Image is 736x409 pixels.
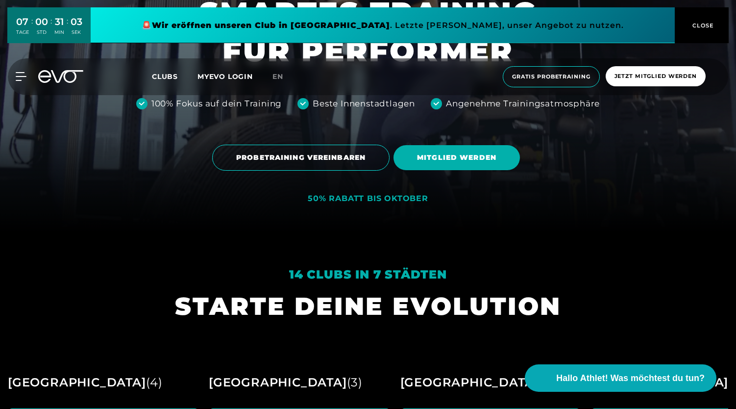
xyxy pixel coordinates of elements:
[175,290,561,322] h1: STARTE DEINE EVOLUTION
[417,153,496,163] span: MITGLIED WERDEN
[16,15,29,29] div: 07
[16,29,29,36] div: TAGE
[35,29,48,36] div: STD
[308,194,428,204] div: 50% RABATT BIS OKTOBER
[197,72,253,81] a: MYEVO LOGIN
[347,375,363,389] span: ( 3 )
[512,73,590,81] span: Gratis Probetraining
[525,364,716,392] button: Hallo Athlet! Was möchtest du tun?
[67,16,68,42] div: :
[209,371,363,394] div: [GEOGRAPHIC_DATA]
[50,16,52,42] div: :
[400,371,554,394] div: [GEOGRAPHIC_DATA]
[31,16,33,42] div: :
[212,137,393,178] a: PROBETRAINING VEREINBAREN
[556,372,705,385] span: Hallo Athlet! Was möchtest du tun?
[8,371,163,394] div: [GEOGRAPHIC_DATA]
[54,15,64,29] div: 31
[690,21,714,30] span: CLOSE
[152,72,178,81] span: Clubs
[146,375,163,389] span: ( 4 )
[289,267,447,281] em: 14 Clubs in 7 Städten
[71,15,82,29] div: 03
[71,29,82,36] div: SEK
[272,72,283,81] span: en
[35,15,48,29] div: 00
[614,72,697,80] span: Jetzt Mitglied werden
[446,98,600,110] div: Angenehme Trainingsatmosphäre
[393,138,524,178] a: MITGLIED WERDEN
[54,29,64,36] div: MIN
[152,72,197,81] a: Clubs
[151,98,282,110] div: 100% Fokus auf dein Training
[313,98,415,110] div: Beste Innenstadtlagen
[236,153,366,163] span: PROBETRAINING VEREINBAREN
[272,71,295,82] a: en
[603,66,709,87] a: Jetzt Mitglied werden
[675,7,729,43] button: CLOSE
[500,66,603,87] a: Gratis Probetraining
